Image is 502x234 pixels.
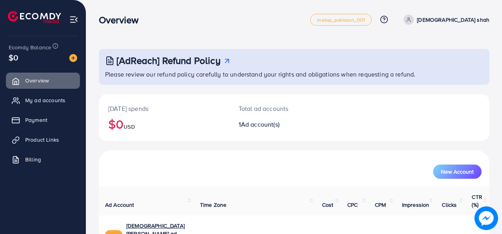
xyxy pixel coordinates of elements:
[6,112,80,128] a: Payment
[9,43,51,51] span: Ecomdy Balance
[241,120,280,129] span: Ad account(s)
[25,116,47,124] span: Payment
[322,201,333,209] span: Cost
[441,169,474,174] span: New Account
[9,52,18,63] span: $0
[6,92,80,108] a: My ad accounts
[69,15,78,24] img: menu
[108,104,220,113] p: [DATE] spends
[317,17,365,22] span: metap_pakistan_001
[472,193,482,209] span: CTR (%)
[239,121,317,128] h2: 1
[105,69,485,79] p: Please review our refund policy carefully to understand your rights and obligations when requesti...
[200,201,226,209] span: Time Zone
[124,123,135,131] span: USD
[6,132,80,148] a: Product Links
[6,73,80,88] a: Overview
[400,15,489,25] a: [DEMOGRAPHIC_DATA] shah
[25,96,65,104] span: My ad accounts
[25,136,59,144] span: Product Links
[417,15,489,24] p: [DEMOGRAPHIC_DATA] shah
[433,165,482,179] button: New Account
[117,55,220,66] h3: [AdReach] Refund Policy
[402,201,430,209] span: Impression
[69,54,77,62] img: image
[310,14,372,26] a: metap_pakistan_001
[442,201,457,209] span: Clicks
[108,116,220,131] h2: $0
[476,208,496,228] img: image
[6,152,80,167] a: Billing
[8,11,61,23] img: logo
[99,14,145,26] h3: Overview
[25,155,41,163] span: Billing
[239,104,317,113] p: Total ad accounts
[375,201,386,209] span: CPM
[105,201,134,209] span: Ad Account
[25,77,49,84] span: Overview
[347,201,358,209] span: CPC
